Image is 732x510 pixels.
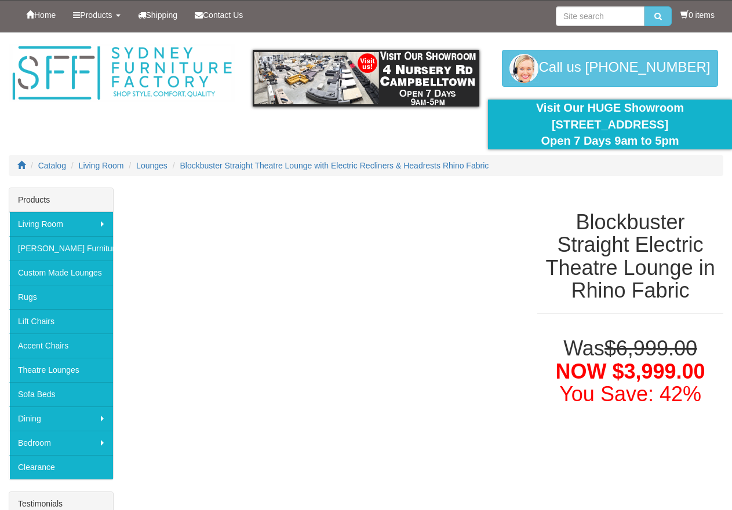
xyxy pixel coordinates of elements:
del: $6,999.00 [604,336,697,360]
a: Lounges [136,161,167,170]
a: Catalog [38,161,66,170]
a: Living Room [9,212,113,236]
a: Products [64,1,129,30]
span: NOW $3,999.00 [556,359,705,383]
a: Shipping [129,1,187,30]
li: 0 items [680,9,715,21]
img: showroom.gif [253,50,479,107]
a: Bedroom [9,431,113,455]
a: Clearance [9,455,113,479]
span: Products [80,10,112,20]
a: Lift Chairs [9,309,113,333]
h1: Blockbuster Straight Electric Theatre Lounge in Rhino Fabric [537,211,723,302]
a: [PERSON_NAME] Furniture [9,236,113,260]
span: Contact Us [203,10,243,20]
a: Theatre Lounges [9,358,113,382]
a: Custom Made Lounges [9,260,113,285]
input: Site search [556,6,644,26]
div: Visit Our HUGE Showroom [STREET_ADDRESS] Open 7 Days 9am to 5pm [497,100,723,149]
a: Rugs [9,285,113,309]
span: Home [34,10,56,20]
img: Sydney Furniture Factory [9,44,235,102]
a: Living Room [79,161,124,170]
font: You Save: 42% [559,382,701,406]
h1: Was [537,337,723,406]
a: Blockbuster Straight Theatre Lounge with Electric Recliners & Headrests Rhino Fabric [180,161,489,170]
a: Accent Chairs [9,333,113,358]
a: Sofa Beds [9,382,113,406]
div: Products [9,188,113,212]
a: Dining [9,406,113,431]
a: Contact Us [186,1,252,30]
span: Shipping [146,10,178,20]
a: Home [17,1,64,30]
